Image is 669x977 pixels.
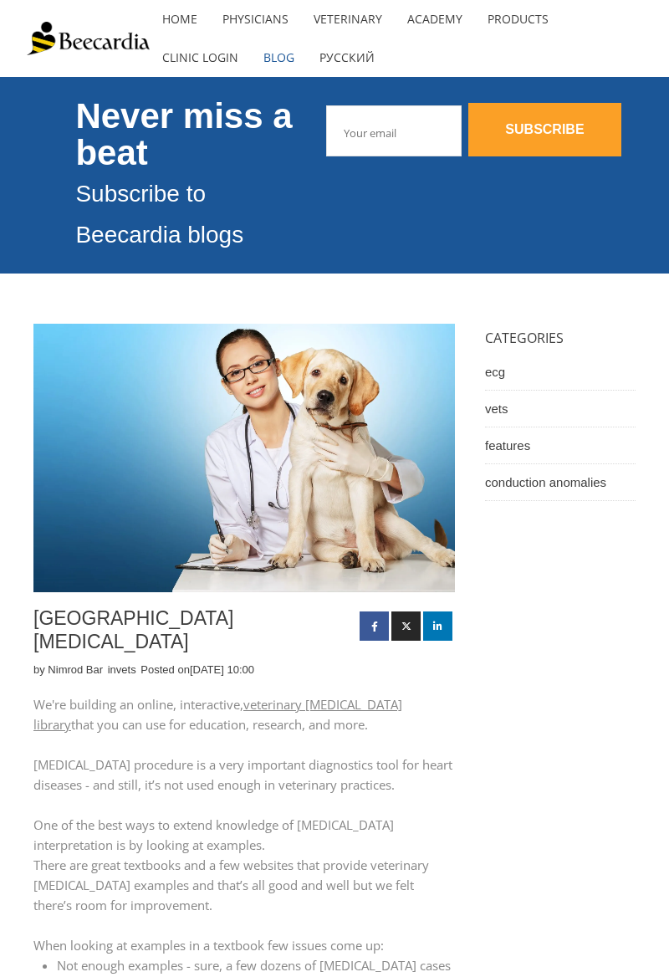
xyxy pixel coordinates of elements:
[140,663,254,676] span: Posted on
[33,663,106,676] span: by
[307,38,387,77] a: Русский
[485,329,564,347] span: CATEGORIES
[75,181,243,248] span: Subscribe to Beecardia blogs
[485,464,636,501] a: conduction anomalies
[75,96,292,172] span: Never miss a beat
[33,696,402,733] a: veterinary [MEDICAL_DATA] library
[326,105,462,156] input: Your email
[27,22,150,55] img: Beecardia
[150,38,251,77] a: Clinic Login
[485,427,636,464] a: features
[33,935,455,955] p: When looking at examples in a textbook few issues come up:
[33,694,455,734] p: We're building an online, interactive, that you can use for education, research, and more.
[48,662,103,678] a: Nimrod Bar
[108,663,140,676] span: in
[116,662,136,678] a: vets
[485,354,636,391] a: ecg
[33,855,455,915] p: There are great textbooks and a few websites that provide veterinary [MEDICAL_DATA] examples and ...
[33,754,455,795] p: [MEDICAL_DATA] procedure is a very important diagnostics tool for heart diseases - and still, it’...
[33,607,351,653] h1: [GEOGRAPHIC_DATA][MEDICAL_DATA]
[33,324,455,593] img: Veterinary ECG Library
[251,38,307,77] a: Blog
[190,662,254,678] p: [DATE] 10:00
[485,391,636,427] a: vets
[468,103,620,156] a: SUBSCRIBE
[33,815,455,855] p: One of the best ways to extend knowledge of [MEDICAL_DATA] interpretation is by looking at examples.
